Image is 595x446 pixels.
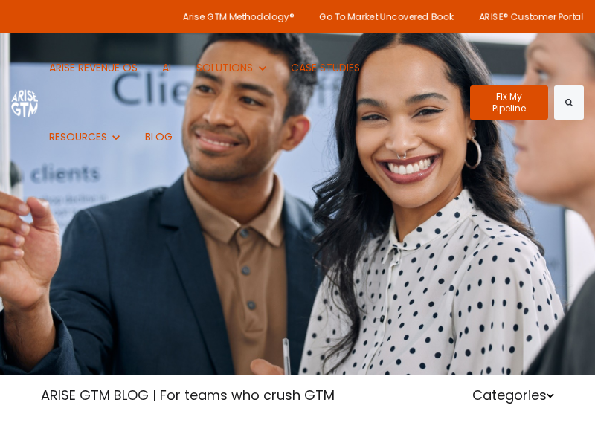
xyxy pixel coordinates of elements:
span: Show submenu for RESOURCES [49,129,50,130]
span: Show submenu for SOLUTIONS [196,60,197,61]
a: BLOG [134,103,184,172]
img: ARISE GTM logo (1) white [11,88,38,117]
nav: Desktop navigation [38,33,459,172]
a: ARISE GTM BLOG | For teams who crush GTM [41,386,335,404]
a: ARISE REVENUE OS [38,33,149,103]
a: Fix My Pipeline [470,85,549,120]
button: Show submenu for RESOURCES RESOURCES [38,103,131,172]
a: CASE STUDIES [280,33,371,103]
a: Categories [472,386,554,404]
span: RESOURCES [49,129,107,144]
button: Show submenu for SOLUTIONS SOLUTIONS [185,33,277,103]
span: SOLUTIONS [196,60,253,75]
a: AI [151,33,182,103]
button: Search [554,85,584,120]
